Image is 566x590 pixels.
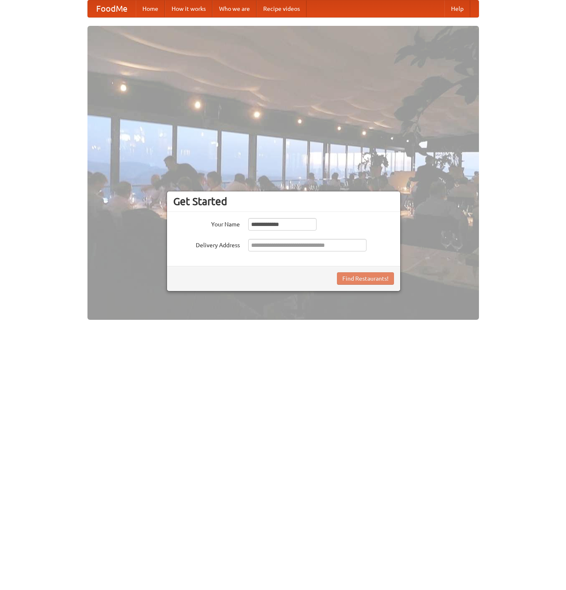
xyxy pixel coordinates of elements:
[337,272,394,285] button: Find Restaurants!
[173,195,394,208] h3: Get Started
[173,239,240,249] label: Delivery Address
[444,0,470,17] a: Help
[88,0,136,17] a: FoodMe
[165,0,212,17] a: How it works
[173,218,240,228] label: Your Name
[136,0,165,17] a: Home
[212,0,257,17] a: Who we are
[257,0,307,17] a: Recipe videos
